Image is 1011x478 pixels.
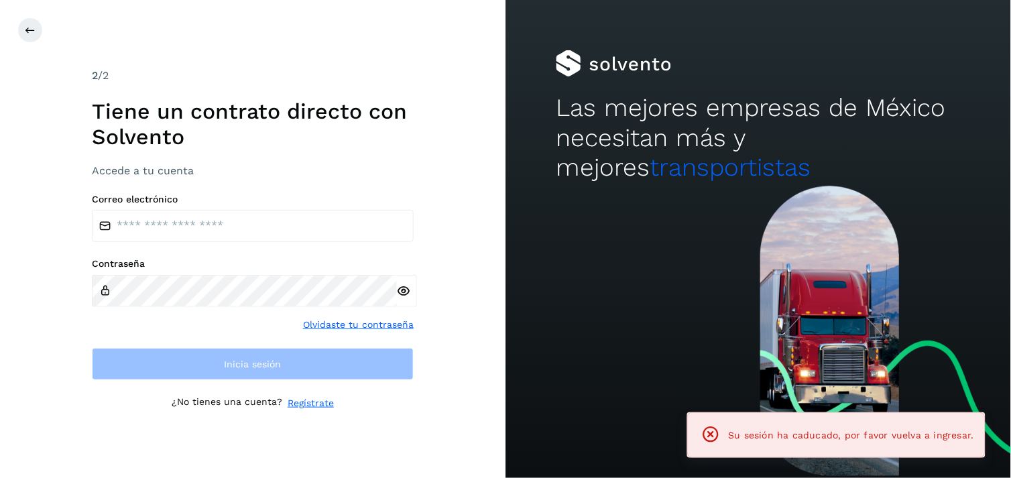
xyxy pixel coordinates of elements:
label: Contraseña [92,258,414,270]
a: Regístrate [288,396,334,410]
label: Correo electrónico [92,194,414,205]
div: /2 [92,68,414,84]
h3: Accede a tu cuenta [92,164,414,177]
span: Inicia sesión [225,359,282,369]
h1: Tiene un contrato directo con Solvento [92,99,414,150]
button: Inicia sesión [92,348,414,380]
a: Olvidaste tu contraseña [303,318,414,332]
span: Su sesión ha caducado, por favor vuelva a ingresar. [729,430,974,440]
span: transportistas [650,153,811,182]
h2: Las mejores empresas de México necesitan más y mejores [556,93,960,182]
span: 2 [92,69,98,82]
p: ¿No tienes una cuenta? [172,396,282,410]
